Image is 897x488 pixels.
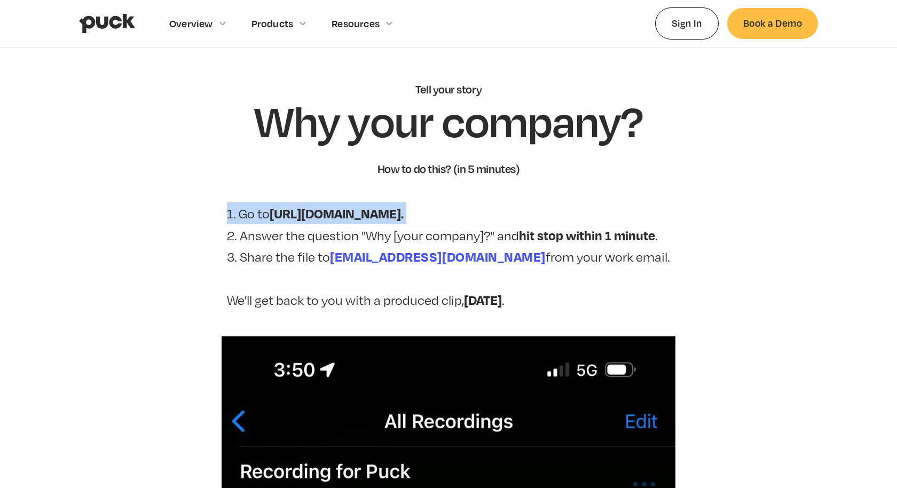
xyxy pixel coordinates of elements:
h1: How to do this? (in 5 minutes) [377,161,520,177]
a: Book a Demo [727,8,818,38]
strong: [EMAIL_ADDRESS][DOMAIN_NAME] [330,248,545,265]
div: Resources [332,18,380,29]
strong: [DATE] [464,291,502,308]
strong: hit stop within 1 minute [519,226,655,243]
div: Products [251,18,294,29]
strong: [URL][DOMAIN_NAME]. [270,204,404,222]
h1: Tell your story [415,82,482,97]
a: [EMAIL_ADDRESS][DOMAIN_NAME] [330,249,545,264]
div: Overview [169,18,213,29]
a: Sign In [655,7,719,39]
h1: Why your company? [254,97,642,144]
p: 1. Go to 2. Answer the question "Why [your company]?" and . 3. Share the file to from your work e... [227,202,670,311]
